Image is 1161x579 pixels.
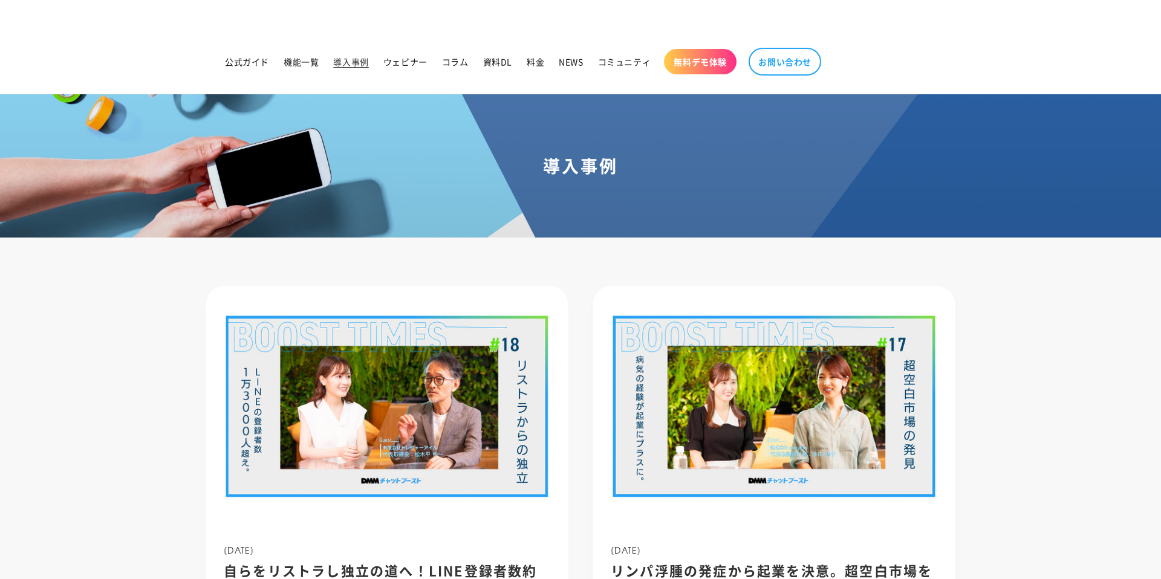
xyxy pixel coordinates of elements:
span: 導入事例 [333,56,368,67]
a: お問い合わせ [749,48,821,76]
span: 無料デモ体験 [674,56,727,67]
a: 公式ガイド [218,49,276,74]
a: 料金 [519,49,551,74]
a: 無料デモ体験 [664,49,737,74]
a: 導入事例 [326,49,376,74]
a: コミュニティ [591,49,659,74]
span: 料金 [527,56,544,67]
span: コミュニティ [598,56,651,67]
span: NEWS [559,56,583,67]
span: ウェビナー [383,56,428,67]
span: コラム [442,56,469,67]
span: お問い合わせ [758,56,811,67]
a: ウェビナー [376,49,435,74]
a: 資料DL [476,49,519,74]
img: リンパ浮腫の発症から起業を決意。超空白市場を発見｜BOOST TIMES!#17 [593,286,955,528]
span: 資料DL [483,56,512,67]
h1: 導入事例 [15,155,1146,176]
span: [DATE] [611,544,642,556]
a: NEWS [551,49,590,74]
img: 自らをリストラし独立の道へ！LINE登録者数約13,000人！？｜BOOST TIMES!#18 [206,286,568,528]
a: 機能一覧 [276,49,326,74]
span: [DATE] [224,544,255,556]
a: コラム [435,49,476,74]
span: 機能一覧 [284,56,319,67]
span: 公式ガイド [225,56,269,67]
